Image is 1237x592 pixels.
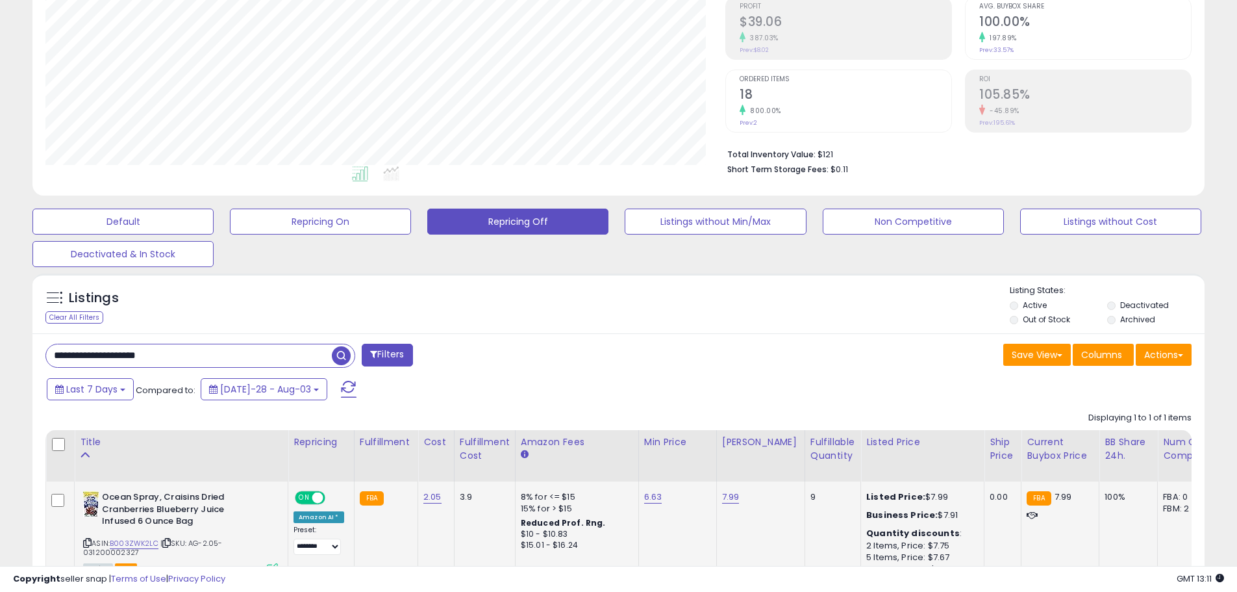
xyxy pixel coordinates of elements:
button: Filters [362,344,412,367]
p: Listing States: [1010,285,1205,297]
span: $0.11 [831,163,848,175]
div: FBM: 2 [1163,503,1206,515]
label: Active [1023,300,1047,311]
span: ON [296,493,312,504]
button: Columns [1073,344,1134,366]
a: B003ZWK2LC [110,538,158,549]
button: Save View [1003,344,1071,366]
div: ASIN: [83,491,278,573]
h2: 100.00% [979,14,1191,32]
div: Current Buybox Price [1027,435,1093,463]
div: $15.01 - $16.24 [521,540,629,551]
b: Reduced Prof. Rng. [521,517,606,528]
div: Amazon Fees [521,435,633,449]
div: Preset: [294,526,344,555]
button: Actions [1136,344,1192,366]
small: -45.89% [985,106,1019,116]
h5: Listings [69,289,119,307]
button: Listings without Min/Max [625,209,806,235]
a: 2.05 [423,491,442,504]
h2: 105.85% [979,87,1191,105]
span: [DATE]-28 - Aug-03 [220,383,311,396]
div: 8% for <= $15 [521,491,629,503]
small: Prev: 195.61% [979,119,1015,127]
div: Clear All Filters [45,311,103,324]
span: 2025-08-11 13:11 GMT [1177,573,1224,585]
span: All listings currently available for purchase on Amazon [83,563,113,574]
b: Quantity discounts [866,527,960,539]
div: Min Price [644,435,711,449]
div: 100% [1105,491,1147,503]
div: BB Share 24h. [1105,435,1152,463]
label: Deactivated [1120,300,1169,311]
b: Ocean Spray, Craisins Dried Cranberries Blueberry Juice Infused 6 Ounce Bag [102,491,260,531]
small: 800.00% [745,106,781,116]
div: 15% for > $15 [521,503,629,515]
button: Repricing Off [427,209,608,235]
a: 6.63 [644,491,662,504]
a: Terms of Use [111,573,166,585]
strong: Copyright [13,573,60,585]
div: : [866,528,974,539]
div: seller snap | | [13,573,225,586]
li: $121 [727,146,1182,161]
button: Last 7 Days [47,378,134,400]
small: FBA [1027,491,1051,506]
div: Fulfillment [360,435,412,449]
div: Num of Comp. [1163,435,1210,463]
label: Archived [1120,314,1155,325]
span: OFF [323,493,344,504]
div: $7.99 [866,491,974,503]
span: 7.99 [1055,491,1072,503]
button: [DATE]-28 - Aug-03 [201,378,327,400]
span: Last 7 Days [66,383,118,396]
h2: 18 [740,87,951,105]
span: FBA [115,563,137,574]
small: Prev: $8.02 [740,46,769,54]
div: Fulfillable Quantity [810,435,855,463]
small: Amazon Fees. [521,449,529,461]
div: 10 Items, Price: $7.59 [866,563,974,575]
div: 2 Items, Price: $7.75 [866,540,974,552]
small: 197.89% [985,33,1017,43]
button: Listings without Cost [1020,209,1201,235]
div: 0.00 [990,491,1011,503]
div: Ship Price [990,435,1016,463]
button: Repricing On [230,209,411,235]
div: Fulfillment Cost [460,435,510,463]
b: Short Term Storage Fees: [727,164,829,175]
div: $7.91 [866,509,974,521]
div: Listed Price [866,435,979,449]
div: Amazon AI * [294,511,344,523]
button: Default [32,209,214,235]
span: | SKU: AG-2.05-031200002327 [83,538,222,558]
span: Profit [740,3,951,10]
div: Repricing [294,435,349,449]
span: Compared to: [136,384,195,396]
a: 7.99 [722,491,740,504]
button: Deactivated & In Stock [32,241,214,267]
span: Avg. Buybox Share [979,3,1191,10]
button: Non Competitive [823,209,1004,235]
span: Ordered Items [740,76,951,83]
b: Listed Price: [866,491,925,503]
a: Privacy Policy [168,573,225,585]
div: 5 Items, Price: $7.67 [866,552,974,563]
img: 51kSZ+t2u1L._SL40_.jpg [83,491,99,517]
small: 387.03% [745,33,779,43]
b: Total Inventory Value: [727,149,816,160]
div: Cost [423,435,449,449]
div: 9 [810,491,851,503]
small: FBA [360,491,384,506]
div: Title [80,435,282,449]
div: Displaying 1 to 1 of 1 items [1088,412,1192,424]
div: $10 - $10.83 [521,529,629,540]
b: Business Price: [866,509,938,521]
span: ROI [979,76,1191,83]
div: 3.9 [460,491,505,503]
span: Columns [1081,348,1122,361]
div: [PERSON_NAME] [722,435,799,449]
div: FBA: 0 [1163,491,1206,503]
label: Out of Stock [1023,314,1070,325]
h2: $39.06 [740,14,951,32]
